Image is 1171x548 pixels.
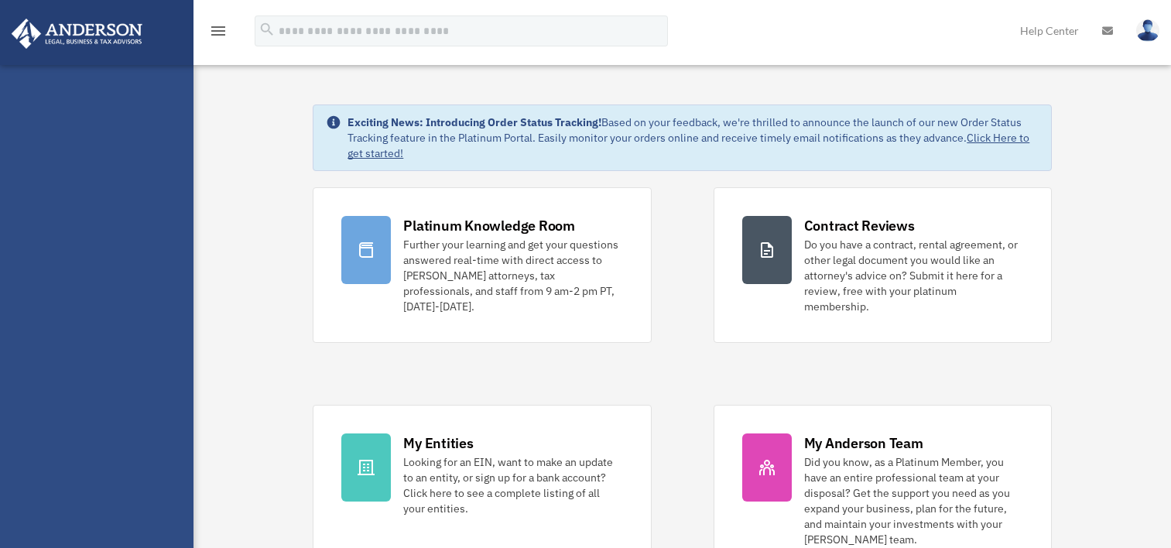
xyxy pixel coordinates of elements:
[714,187,1052,343] a: Contract Reviews Do you have a contract, rental agreement, or other legal document you would like...
[403,237,622,314] div: Further your learning and get your questions answered real-time with direct access to [PERSON_NAM...
[348,131,1029,160] a: Click Here to get started!
[804,237,1023,314] div: Do you have a contract, rental agreement, or other legal document you would like an attorney's ad...
[7,19,147,49] img: Anderson Advisors Platinum Portal
[1136,19,1159,42] img: User Pic
[804,454,1023,547] div: Did you know, as a Platinum Member, you have an entire professional team at your disposal? Get th...
[403,216,575,235] div: Platinum Knowledge Room
[313,187,651,343] a: Platinum Knowledge Room Further your learning and get your questions answered real-time with dire...
[804,216,915,235] div: Contract Reviews
[804,433,923,453] div: My Anderson Team
[403,454,622,516] div: Looking for an EIN, want to make an update to an entity, or sign up for a bank account? Click her...
[259,21,276,38] i: search
[348,115,1038,161] div: Based on your feedback, we're thrilled to announce the launch of our new Order Status Tracking fe...
[209,22,228,40] i: menu
[403,433,473,453] div: My Entities
[348,115,601,129] strong: Exciting News: Introducing Order Status Tracking!
[209,27,228,40] a: menu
